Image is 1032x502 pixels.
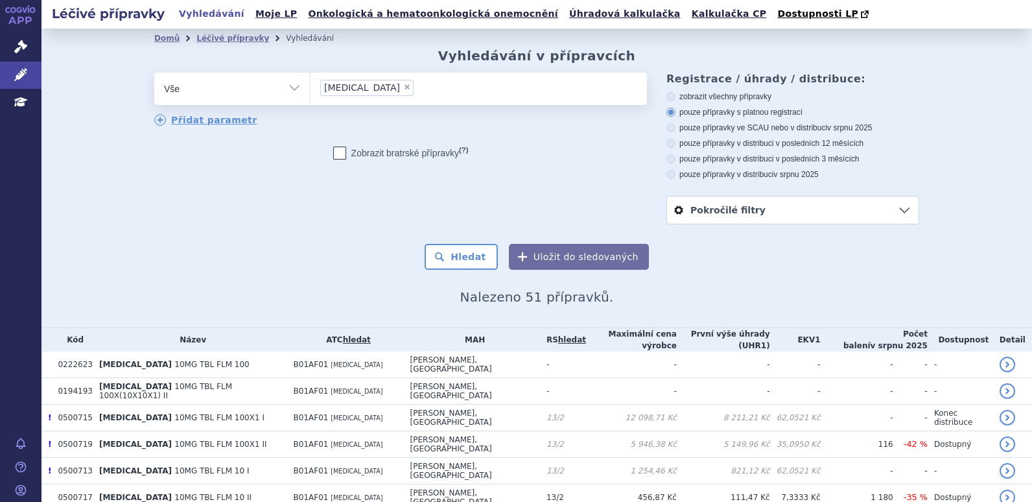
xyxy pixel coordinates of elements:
td: - [821,378,893,405]
span: v srpnu 2025 [871,341,928,350]
th: Počet balení [821,328,928,352]
th: RS [540,328,586,352]
td: 0500719 [51,431,92,458]
span: 13/2 [546,413,564,422]
a: Léčivé přípravky [196,34,269,43]
span: B01AF01 [294,360,329,369]
td: - [893,378,928,405]
span: [MEDICAL_DATA] [331,494,382,501]
a: detail [1000,436,1015,452]
span: [MEDICAL_DATA] [99,382,172,391]
a: hledat [343,335,371,344]
td: 0222623 [51,352,92,378]
h2: Léčivé přípravky [41,5,175,23]
td: - [677,352,770,378]
span: [MEDICAL_DATA] [331,441,382,448]
span: Poslední data tohoto produktu jsou ze SCAU platného k 01.03.2020. [48,440,51,449]
td: 116 [821,431,893,458]
td: [PERSON_NAME], [GEOGRAPHIC_DATA] [404,458,540,484]
td: - [821,352,893,378]
li: Vyhledávání [286,29,351,48]
span: v srpnu 2025 [827,123,872,132]
span: [MEDICAL_DATA] [331,468,382,475]
th: Kód [51,328,92,352]
span: Poslední data tohoto produktu jsou ze SCAU platného k 01.02.2012. [48,466,51,475]
span: B01AF01 [294,466,329,475]
td: - [893,458,928,484]
td: 821,12 Kč [677,458,770,484]
span: [MEDICAL_DATA] [99,466,172,475]
a: detail [1000,463,1015,479]
span: [MEDICAL_DATA] [331,361,382,368]
button: Uložit do sledovaných [509,244,649,270]
a: Domů [154,34,180,43]
td: - [586,378,677,405]
td: 0500713 [51,458,92,484]
td: - [893,352,928,378]
td: - [893,405,928,431]
a: Úhradová kalkulačka [565,5,685,23]
h3: Registrace / úhrady / distribuce: [666,73,919,85]
td: - [540,378,586,405]
a: Moje LP [252,5,301,23]
td: Dostupný [928,431,993,458]
a: Přidat parametr [154,114,257,126]
h2: Vyhledávání v přípravcích [438,48,636,64]
td: - [821,458,893,484]
abbr: (?) [459,146,468,154]
td: 12 098,71 Kč [586,405,677,431]
td: 35,0950 Kč [770,431,821,458]
span: [MEDICAL_DATA] [324,83,400,92]
span: Nalezeno 51 přípravků. [460,289,614,305]
td: 0500715 [51,405,92,431]
td: [PERSON_NAME], [GEOGRAPHIC_DATA] [404,431,540,458]
span: 10MG TBL FLM 100X1 I [174,413,264,422]
td: - [821,405,893,431]
span: [MEDICAL_DATA] [99,493,172,502]
a: Onkologická a hematoonkologická onemocnění [304,5,562,23]
td: - [928,378,993,405]
span: 13/2 [546,466,564,475]
td: - [928,352,993,378]
th: Název [93,328,287,352]
span: 10MG TBL FLM 100 [174,360,249,369]
span: [MEDICAL_DATA] [331,388,382,395]
label: pouze přípravky ve SCAU nebo v distribuci [666,123,919,133]
a: Dostupnosti LP [773,5,875,23]
span: 10MG TBL FLM 10 I [174,466,249,475]
a: Vyhledávání [175,5,248,23]
td: 1 254,46 Kč [586,458,677,484]
span: Dostupnosti LP [777,8,858,19]
span: v srpnu 2025 [773,170,818,179]
span: 10MG TBL FLM 10 II [174,493,252,502]
a: Pokročilé filtry [667,197,919,224]
span: -42 % [904,439,928,449]
span: 10MG TBL FLM 100X(10X10X1) II [99,382,232,400]
th: EKV1 [770,328,821,352]
a: detail [1000,357,1015,372]
label: Zobrazit bratrské přípravky [333,147,469,160]
label: pouze přípravky v distribuci [666,169,919,180]
button: Hledat [425,244,498,270]
label: pouze přípravky v distribuci v posledních 3 měsících [666,154,919,164]
span: Poslední data tohoto produktu jsou ze SCAU platného k 01.02.2012. [48,413,51,422]
a: detail [1000,410,1015,425]
td: - [770,378,821,405]
span: B01AF01 [294,413,329,422]
td: [PERSON_NAME], [GEOGRAPHIC_DATA] [404,378,540,405]
span: -35 % [904,492,928,502]
td: 0194193 [51,378,92,405]
td: - [677,378,770,405]
label: pouze přípravky s platnou registrací [666,107,919,117]
th: MAH [404,328,540,352]
td: [PERSON_NAME], [GEOGRAPHIC_DATA] [404,405,540,431]
td: - [928,458,993,484]
td: [PERSON_NAME], [GEOGRAPHIC_DATA] [404,352,540,378]
th: První výše úhrady (UHR1) [677,328,770,352]
span: B01AF01 [294,387,329,396]
span: 13/2 [546,440,564,449]
span: × [403,83,411,91]
label: zobrazit všechny přípravky [666,91,919,102]
span: B01AF01 [294,440,329,449]
th: Dostupnost [928,328,993,352]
